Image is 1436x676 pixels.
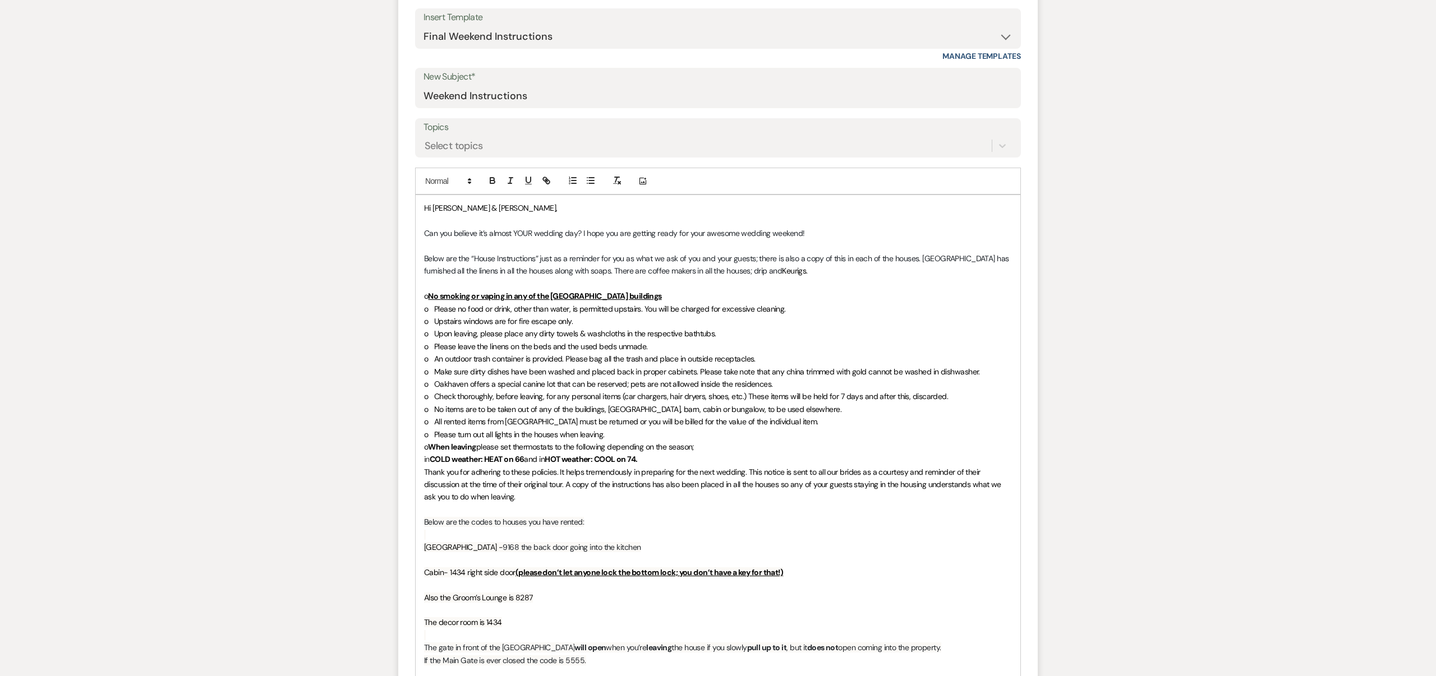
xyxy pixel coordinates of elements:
strong: COLD weather: HEAT on 66 [430,454,524,464]
span: 9168 the back door going into the kitchen [503,542,641,552]
span: the house if you slowly [671,642,747,652]
span: open coming into the property. [838,642,941,652]
strong: When leaving [428,442,476,452]
span: when you’re [606,642,646,652]
div: Select topics [425,138,483,154]
span: o No items are to be taken out of any of the buildings, [GEOGRAPHIC_DATA], barn, cabin or bungalo... [424,404,841,414]
span: o Check thoroughly, before leaving, for any personal items (car chargers, hair dryers, shoes, etc... [424,391,948,401]
p: in [424,453,1012,465]
span: Hi [PERSON_NAME] & [PERSON_NAME], [424,203,558,213]
span: o Upstairs windows are for fire escape only. [424,316,573,326]
span: , but it [786,642,807,652]
strong: pull up to it [747,642,787,652]
span: o Please no food or drink, other than water, is permitted upstairs. You will be charged for exces... [424,304,786,314]
span: o An outdoor trash container is provided. Please bag all the trash and place in outside receptacles. [424,354,756,364]
span: Below are the codes to houses you have rented: [424,517,584,527]
strong: will open [574,642,606,652]
strong: leaving [646,642,671,652]
span: Also the Groom’s Lounge is 8287 [424,592,533,603]
div: Insert Template [424,10,1012,26]
span: If the Main Gate is ever closed the code is 5555. [424,655,586,665]
span: o [424,442,428,452]
span: Can you believe it’s almost YOUR wedding day? I hope you are getting ready for your awesome weddi... [424,228,805,238]
label: New Subject* [424,69,1012,85]
u: No smoking or vaping in any of the [GEOGRAPHIC_DATA] buildings [428,291,661,301]
span: Below are the “House Instructions” just as a reminder for you as what we ask of you and your gues... [424,253,1011,276]
span: The gate in front of the [GEOGRAPHIC_DATA] [424,642,574,652]
span: Thank you for adhering to these policies. It helps tremendously in preparing for the next wedding... [424,467,1003,502]
label: Topics [424,119,1012,136]
span: o Please turn out all lights in the houses when leaving. [424,429,605,439]
span: The decor room is 1434 [424,617,502,627]
span: o All rented items from [GEOGRAPHIC_DATA] must be returned or you will be billed for the value of... [424,416,818,427]
span: o Make sure dirty dishes have been washed and placed back in proper cabinets. Please take note th... [424,367,980,377]
strong: HOT weather: COOL on 74. [545,454,638,464]
a: Manage Templates [942,51,1021,61]
strong: does not [807,642,839,652]
u: (please don’t let anyone lock the bottom lock; you don’t have a key for that!) [516,567,783,577]
span: Cabin- 1434 right side door [424,567,516,577]
span: o [424,291,428,301]
span: o Please leave the linens on the beds and the used beds unmade. [424,341,648,351]
span: o Upon leaving, please place any dirty towels & washcloths in the respective bathtubs. [424,328,716,339]
span: and in [524,454,545,464]
span: o Oakhaven offers a special canine lot that can be reserved; pets are not allowed inside the resi... [424,379,773,389]
span: Keurigs. [782,266,808,276]
span: please set thermostats to the following depending on the season; [476,442,694,452]
span: [GEOGRAPHIC_DATA] - [424,542,503,552]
